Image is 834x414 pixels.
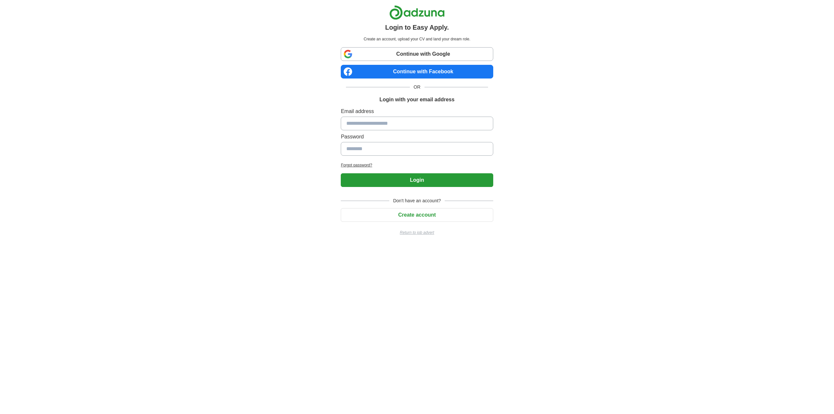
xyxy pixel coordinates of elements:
[341,107,493,115] label: Email address
[341,162,493,168] a: Forgot password?
[410,84,424,91] span: OR
[385,22,449,32] h1: Login to Easy Apply.
[341,212,493,218] a: Create account
[341,173,493,187] button: Login
[389,5,445,20] img: Adzuna logo
[341,47,493,61] a: Continue with Google
[341,208,493,222] button: Create account
[380,96,454,104] h1: Login with your email address
[341,65,493,79] a: Continue with Facebook
[389,197,445,204] span: Don't have an account?
[342,36,492,42] p: Create an account, upload your CV and land your dream role.
[341,230,493,236] a: Return to job advert
[341,133,493,141] label: Password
